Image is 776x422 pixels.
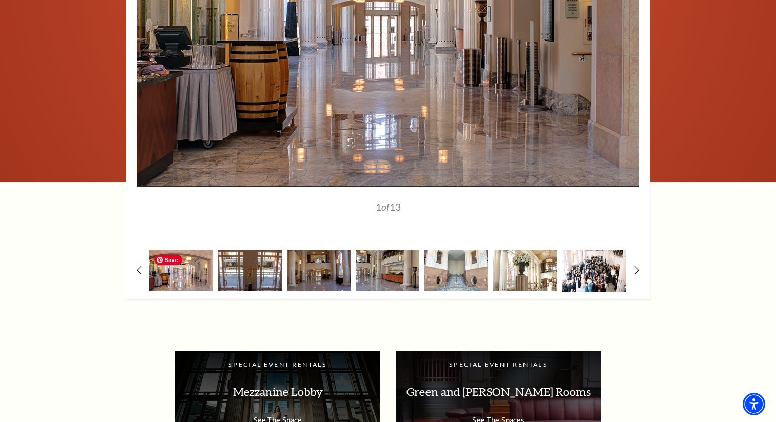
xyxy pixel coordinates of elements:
[424,250,488,291] img: A grand staircase with marble steps leads up to a spacious, light-filled area, featuring decorati...
[185,361,370,369] p: Special Event Rentals
[356,250,419,291] img: A spacious hotel lobby featuring marble floors, elegant columns, a reception desk, and modern lig...
[149,250,213,291] img: A spacious, elegant hallway with polished marble floors, decorative lighting, and a reception are...
[287,250,351,291] img: A spacious lobby with tall white columns, polished marble floors, and modern lighting. There are ...
[406,376,591,408] p: Green and [PERSON_NAME] Rooms
[185,376,370,408] p: Mezzanine Lobby
[218,250,282,291] img: A golden statue of an archer stands near large windows, overlooking a street with outdoor dining ...
[743,393,765,415] div: Accessibility Menu
[154,255,182,265] span: Save
[493,250,557,291] img: A bright, elegant lobby featuring a large floral arrangement in a dark vase on a pedestal, with s...
[381,201,390,213] span: of
[406,361,591,369] p: Special Event Rentals
[190,202,586,212] p: 1 13
[562,250,626,291] img: A crowded event space filled with elegantly dressed guests mingling, with a bar area and a golden...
